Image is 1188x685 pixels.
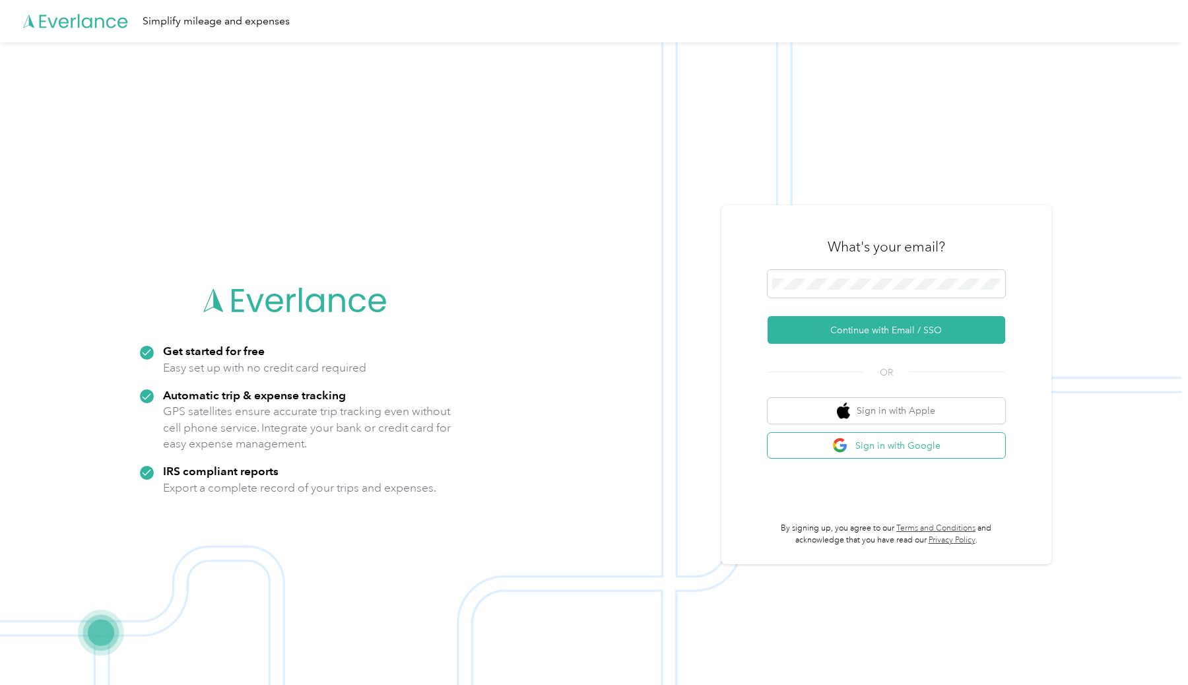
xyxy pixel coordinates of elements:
[768,433,1005,459] button: google logoSign in with Google
[896,523,975,533] a: Terms and Conditions
[163,480,436,496] p: Export a complete record of your trips and expenses.
[929,535,975,545] a: Privacy Policy
[863,366,909,379] span: OR
[832,438,849,454] img: google logo
[828,238,945,256] h3: What's your email?
[143,13,290,30] div: Simplify mileage and expenses
[837,403,850,419] img: apple logo
[163,360,366,376] p: Easy set up with no credit card required
[768,316,1005,344] button: Continue with Email / SSO
[163,344,265,358] strong: Get started for free
[163,464,279,478] strong: IRS compliant reports
[163,403,451,452] p: GPS satellites ensure accurate trip tracking even without cell phone service. Integrate your bank...
[768,398,1005,424] button: apple logoSign in with Apple
[163,388,346,402] strong: Automatic trip & expense tracking
[768,523,1005,546] p: By signing up, you agree to our and acknowledge that you have read our .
